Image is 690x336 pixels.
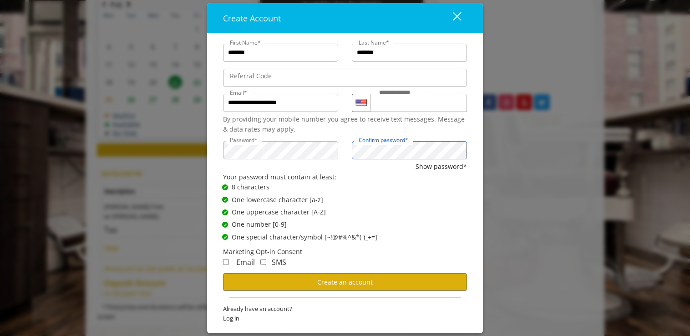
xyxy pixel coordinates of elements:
button: Create an account [223,273,467,291]
label: Referral Code [225,71,276,81]
button: Show password* [416,162,467,172]
span: ✔ [223,196,227,204]
span: ✔ [223,183,227,191]
div: Your password must contain at least: [223,172,467,182]
span: Create an account [317,277,373,286]
button: close dialog [436,9,467,27]
span: One number [0-9] [232,219,287,229]
input: ConfirmPassword [352,141,467,159]
div: By providing your mobile number you agree to receive text messages. Message & data rates may apply. [223,114,467,134]
input: Lastname [352,43,467,61]
div: Marketing Opt-in Consent [223,247,467,257]
div: close dialog [442,11,461,25]
div: Country [352,93,370,112]
span: ✔ [223,221,227,228]
input: FirstName [223,43,338,61]
span: One uppercase character [A-Z] [232,207,326,217]
span: Log in [223,314,467,323]
span: ✔ [223,209,227,216]
input: Receive Marketing SMS [260,259,266,265]
label: Password* [225,136,262,144]
input: Email [223,93,338,112]
span: One special character/symbol [~!@#%^&*( )_+=] [232,232,377,242]
span: SMS [272,257,286,267]
label: First Name* [225,38,265,46]
span: Already have an account? [223,304,467,314]
input: Receive Marketing Email [223,259,229,265]
input: Password [223,141,338,159]
span: Email [236,257,255,267]
label: Last Name* [354,38,394,46]
span: Create Account [223,12,281,23]
span: One lowercase character [a-z] [232,194,323,204]
input: ReferralCode [223,68,467,87]
span: 8 characters [232,182,269,192]
label: Confirm password* [354,136,413,144]
span: ✔ [223,234,227,241]
label: Email* [225,88,252,97]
